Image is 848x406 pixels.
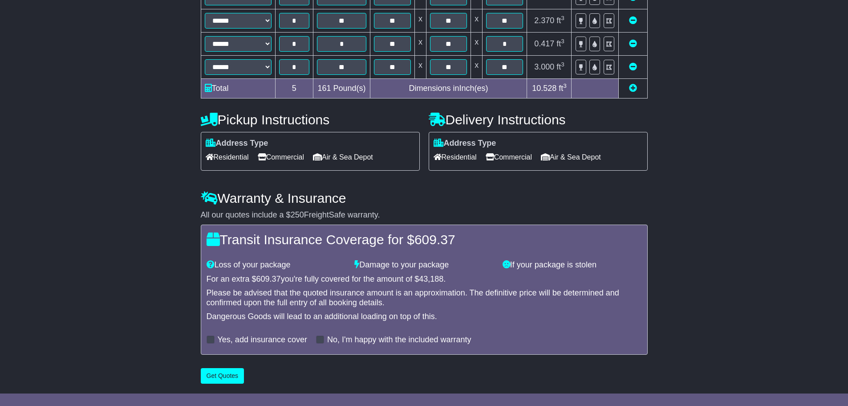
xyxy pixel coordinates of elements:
[556,62,564,71] span: ft
[207,232,642,247] h4: Transit Insurance Coverage for $
[201,112,420,127] h4: Pickup Instructions
[556,39,564,48] span: ft
[414,32,426,55] td: x
[206,150,249,164] span: Residential
[556,16,564,25] span: ft
[201,368,244,384] button: Get Quotes
[317,84,331,93] span: 161
[532,84,556,93] span: 10.528
[563,82,567,89] sup: 3
[541,150,601,164] span: Air & Sea Depot
[206,139,268,148] label: Address Type
[207,288,642,308] div: Please be advised that the quoted insurance amount is an approximation. The definitive price will...
[559,84,567,93] span: ft
[258,150,304,164] span: Commercial
[534,39,554,48] span: 0.417
[534,16,554,25] span: 2.370
[256,275,281,283] span: 609.37
[471,32,483,55] td: x
[414,9,426,32] td: x
[629,39,637,48] a: Remove this item
[201,78,275,98] td: Total
[327,335,471,345] label: No, I'm happy with the included warranty
[429,112,648,127] h4: Delivery Instructions
[561,15,564,21] sup: 3
[419,275,443,283] span: 43,188
[313,78,370,98] td: Pound(s)
[434,150,477,164] span: Residential
[201,191,648,205] h4: Warranty & Insurance
[534,62,554,71] span: 3.000
[498,260,646,270] div: If your package is stolen
[207,275,642,284] div: For an extra $ you're fully covered for the amount of $ .
[471,55,483,78] td: x
[561,61,564,68] sup: 3
[629,62,637,71] a: Remove this item
[471,9,483,32] td: x
[629,16,637,25] a: Remove this item
[370,78,527,98] td: Dimensions in Inch(es)
[414,232,455,247] span: 609.37
[629,84,637,93] a: Add new item
[291,210,304,219] span: 250
[202,260,350,270] div: Loss of your package
[201,210,648,220] div: All our quotes include a $ FreightSafe warranty.
[218,335,307,345] label: Yes, add insurance cover
[313,150,373,164] span: Air & Sea Depot
[414,55,426,78] td: x
[350,260,498,270] div: Damage to your package
[275,78,313,98] td: 5
[486,150,532,164] span: Commercial
[561,38,564,45] sup: 3
[434,139,496,148] label: Address Type
[207,312,642,322] div: Dangerous Goods will lead to an additional loading on top of this.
